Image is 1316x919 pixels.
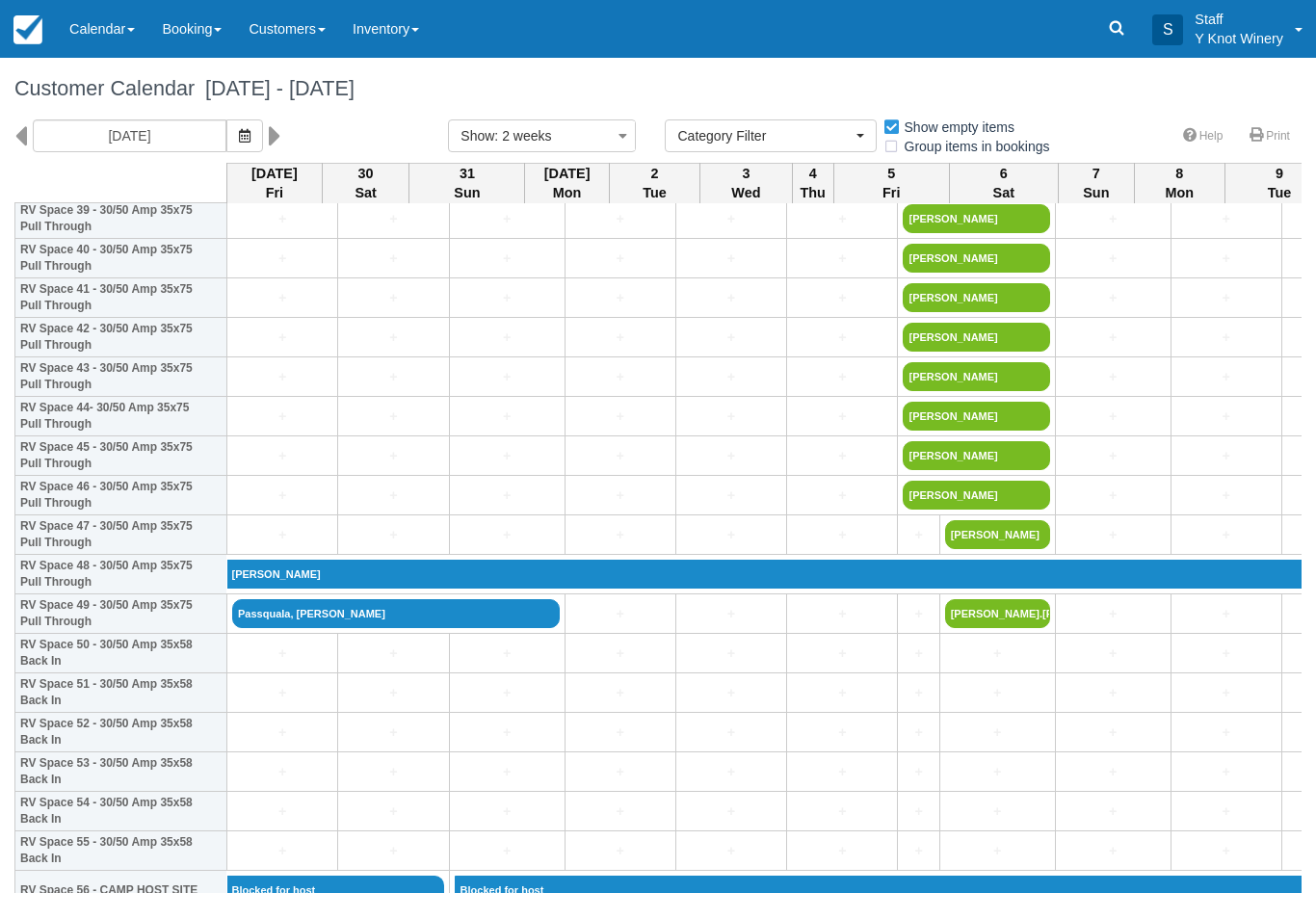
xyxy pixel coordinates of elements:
[1061,643,1166,664] a: +
[343,801,443,822] a: +
[455,209,560,229] a: +
[570,328,671,348] a: +
[455,722,560,743] a: +
[1061,249,1166,269] a: +
[322,163,409,203] th: 30 Sat
[343,367,443,387] a: +
[903,801,934,822] a: +
[455,328,560,348] a: +
[570,683,671,703] a: +
[792,841,892,861] a: +
[681,288,781,308] a: +
[570,209,671,229] a: +
[882,139,1066,152] span: Group items in bookings
[1061,683,1166,703] a: +
[455,801,560,822] a: +
[570,841,671,861] a: +
[15,752,227,792] th: RV Space 53 - 30/50 Amp 35x58 Back In
[15,397,227,436] th: RV Space 44- 30/50 Amp 35x75 Pull Through
[882,132,1063,161] label: Group items in bookings
[15,831,227,871] th: RV Space 55 - 30/50 Amp 35x58 Back In
[677,126,852,145] span: Category Filter
[792,288,892,308] a: +
[681,683,781,703] a: +
[700,163,792,203] th: 3 Wed
[570,604,671,624] a: +
[833,163,949,203] th: 5 Fri
[15,792,227,831] th: RV Space 54 - 30/50 Amp 35x58 Back In
[903,683,934,703] a: +
[14,77,1302,100] h1: Customer Calendar
[232,209,332,229] a: +
[903,762,934,782] a: +
[681,801,781,822] a: +
[903,722,934,743] a: +
[903,402,1049,431] a: [PERSON_NAME]
[570,801,671,822] a: +
[455,643,560,664] a: +
[945,683,1050,703] a: +
[232,599,560,628] a: Passquala, [PERSON_NAME]
[232,722,332,743] a: +
[1134,163,1224,203] th: 8 Mon
[15,436,227,476] th: RV Space 45 - 30/50 Amp 35x75 Pull Through
[903,362,1049,391] a: [PERSON_NAME]
[792,407,892,427] a: +
[455,288,560,308] a: +
[1061,367,1166,387] a: +
[232,367,332,387] a: +
[792,762,892,782] a: +
[1176,288,1277,308] a: +
[903,244,1049,273] a: [PERSON_NAME]
[1061,841,1166,861] a: +
[343,288,443,308] a: +
[455,683,560,703] a: +
[570,288,671,308] a: +
[570,446,671,466] a: +
[232,446,332,466] a: +
[1238,122,1302,150] a: Print
[792,683,892,703] a: +
[1061,604,1166,624] a: +
[903,604,934,624] a: +
[945,722,1050,743] a: +
[681,249,781,269] a: +
[903,643,934,664] a: +
[343,643,443,664] a: +
[1176,407,1277,427] a: +
[15,476,227,515] th: RV Space 46 - 30/50 Amp 35x75 Pull Through
[343,486,443,506] a: +
[570,722,671,743] a: +
[570,525,671,545] a: +
[570,486,671,506] a: +
[15,239,227,278] th: RV Space 40 - 30/50 Amp 35x75 Pull Through
[681,841,781,861] a: +
[792,643,892,664] a: +
[232,486,332,506] a: +
[409,163,525,203] th: 31 Sun
[232,407,332,427] a: +
[903,323,1049,352] a: [PERSON_NAME]
[1176,209,1277,229] a: +
[15,634,227,673] th: RV Space 50 - 30/50 Amp 35x58 Back In
[343,722,443,743] a: +
[1176,249,1277,269] a: +
[227,876,444,905] a: Blocked for host
[945,801,1050,822] a: +
[792,604,892,624] a: +
[461,128,494,144] span: Show
[15,555,227,594] th: RV Space 48 - 30/50 Amp 35x75 Pull Through
[343,683,443,703] a: +
[792,367,892,387] a: +
[232,288,332,308] a: +
[949,163,1058,203] th: 6 Sat
[681,328,781,348] a: +
[15,199,227,239] th: RV Space 39 - 30/50 Amp 35x75 Pull Through
[609,163,700,203] th: 2 Tue
[1061,486,1166,506] a: +
[1176,683,1277,703] a: +
[1061,288,1166,308] a: +
[1171,122,1235,150] a: Help
[232,801,332,822] a: +
[945,520,1050,549] a: [PERSON_NAME]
